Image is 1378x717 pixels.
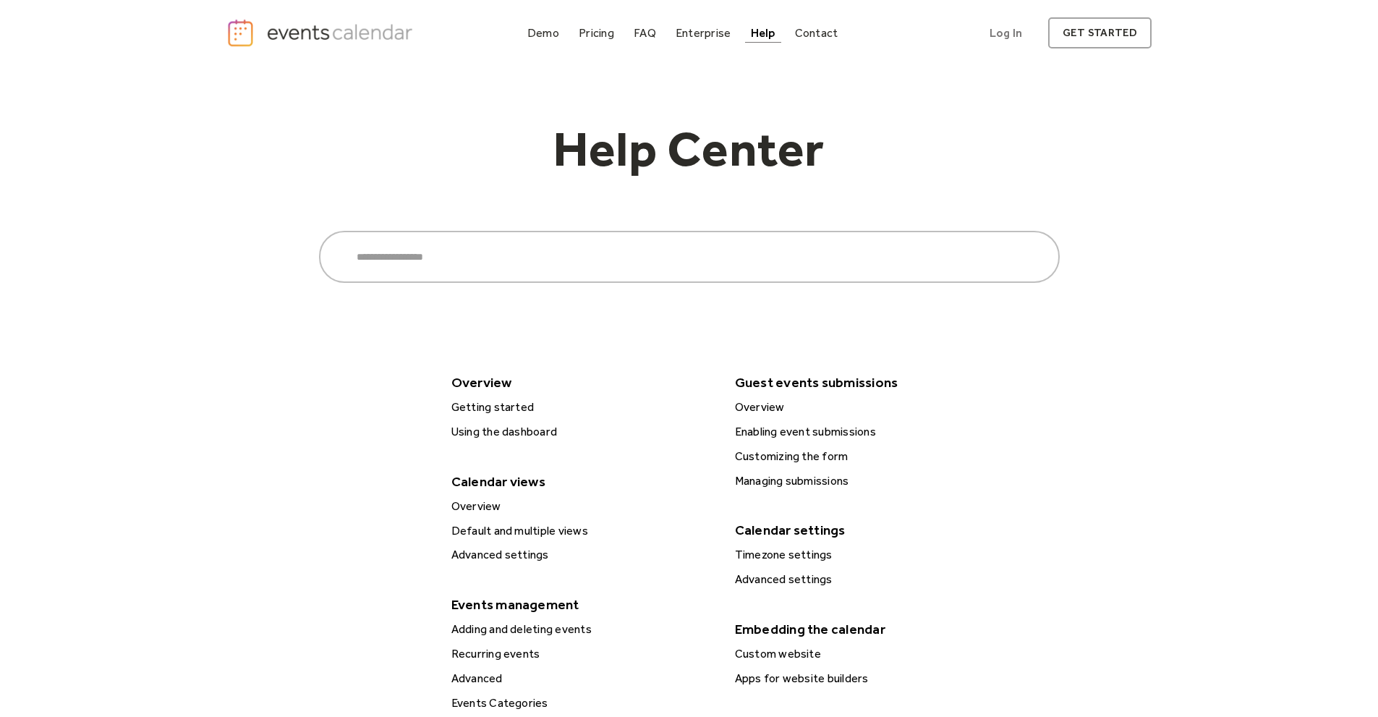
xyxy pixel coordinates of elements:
[728,517,1000,543] div: Calendar settings
[729,669,1001,688] a: Apps for website builders
[975,17,1037,48] a: Log In
[729,423,1001,441] a: Enabling event submissions
[446,645,718,663] a: Recurring events
[731,669,1001,688] div: Apps for website builders
[226,18,417,48] a: home
[487,124,892,187] h1: Help Center
[795,29,838,37] div: Contact
[447,522,718,540] div: Default and multiple views
[446,694,718,713] a: Events Categories
[446,546,718,564] a: Advanced settings
[444,469,716,494] div: Calendar views
[447,620,718,639] div: Adding and deleting events
[447,398,718,417] div: Getting started
[447,546,718,564] div: Advanced settings
[573,23,620,43] a: Pricing
[447,423,718,441] div: Using the dashboard
[444,370,716,395] div: Overview
[729,546,1001,564] a: Timezone settings
[729,570,1001,589] a: Advanced settings
[676,29,731,37] div: Enterprise
[444,592,716,617] div: Events management
[522,23,565,43] a: Demo
[731,570,1001,589] div: Advanced settings
[731,398,1001,417] div: Overview
[527,29,559,37] div: Demo
[670,23,736,43] a: Enterprise
[751,29,775,37] div: Help
[731,447,1001,466] div: Customizing the form
[731,472,1001,491] div: Managing submissions
[731,645,1001,663] div: Custom website
[446,497,718,516] a: Overview
[729,447,1001,466] a: Customizing the form
[447,669,718,688] div: Advanced
[728,370,1000,395] div: Guest events submissions
[446,620,718,639] a: Adding and deleting events
[729,472,1001,491] a: Managing submissions
[789,23,844,43] a: Contact
[731,546,1001,564] div: Timezone settings
[446,522,718,540] a: Default and multiple views
[1048,17,1152,48] a: get started
[728,616,1000,642] div: Embedding the calendar
[729,645,1001,663] a: Custom website
[628,23,662,43] a: FAQ
[731,423,1001,441] div: Enabling event submissions
[579,29,614,37] div: Pricing
[447,497,718,516] div: Overview
[745,23,781,43] a: Help
[447,645,718,663] div: Recurring events
[447,694,718,713] div: Events Categories
[446,423,718,441] a: Using the dashboard
[634,29,656,37] div: FAQ
[446,669,718,688] a: Advanced
[446,398,718,417] a: Getting started
[729,398,1001,417] a: Overview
